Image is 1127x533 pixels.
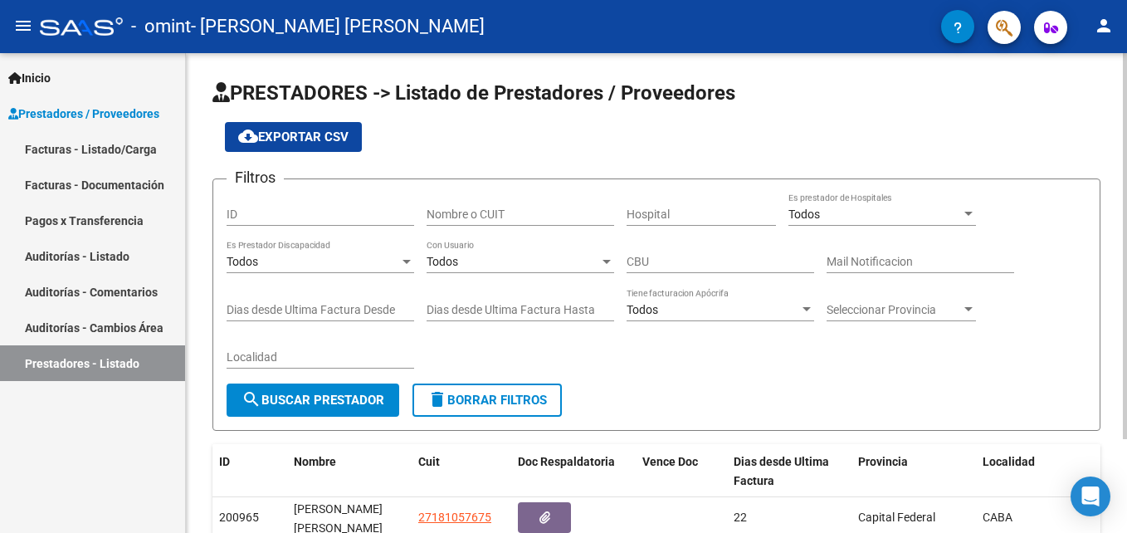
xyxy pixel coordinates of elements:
span: Inicio [8,69,51,87]
button: Buscar Prestador [227,384,399,417]
span: 200965 [219,511,259,524]
mat-icon: person [1094,16,1114,36]
span: Localidad [983,455,1035,468]
span: Todos [427,255,458,268]
mat-icon: delete [427,389,447,409]
mat-icon: cloud_download [238,126,258,146]
span: Dias desde Ultima Factura [734,455,829,487]
span: - omint [131,8,191,45]
span: Prestadores / Proveedores [8,105,159,123]
datatable-header-cell: Vence Doc [636,444,727,499]
span: Nombre [294,455,336,468]
span: Todos [627,303,658,316]
datatable-header-cell: Provincia [851,444,976,499]
span: Todos [788,208,820,221]
datatable-header-cell: Localidad [976,444,1100,499]
span: 22 [734,511,747,524]
span: PRESTADORES -> Listado de Prestadores / Proveedores [212,81,735,105]
button: Borrar Filtros [412,384,562,417]
datatable-header-cell: Nombre [287,444,412,499]
datatable-header-cell: Doc Respaldatoria [511,444,636,499]
span: Borrar Filtros [427,393,547,408]
span: Todos [227,255,258,268]
mat-icon: search [242,389,261,409]
span: Capital Federal [858,511,935,524]
span: Cuit [418,455,440,468]
mat-icon: menu [13,16,33,36]
datatable-header-cell: Dias desde Ultima Factura [727,444,851,499]
span: 27181057675 [418,511,491,524]
span: - [PERSON_NAME] [PERSON_NAME] [191,8,485,45]
datatable-header-cell: ID [212,444,287,499]
span: Vence Doc [642,455,698,468]
h3: Filtros [227,166,284,189]
span: CABA [983,511,1012,524]
span: Buscar Prestador [242,393,384,408]
span: ID [219,455,230,468]
span: Exportar CSV [238,130,349,144]
span: Seleccionar Provincia [827,303,961,317]
span: Doc Respaldatoria [518,455,615,468]
datatable-header-cell: Cuit [412,444,511,499]
div: Open Intercom Messenger [1071,477,1110,516]
button: Exportar CSV [225,122,362,152]
span: Provincia [858,455,908,468]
